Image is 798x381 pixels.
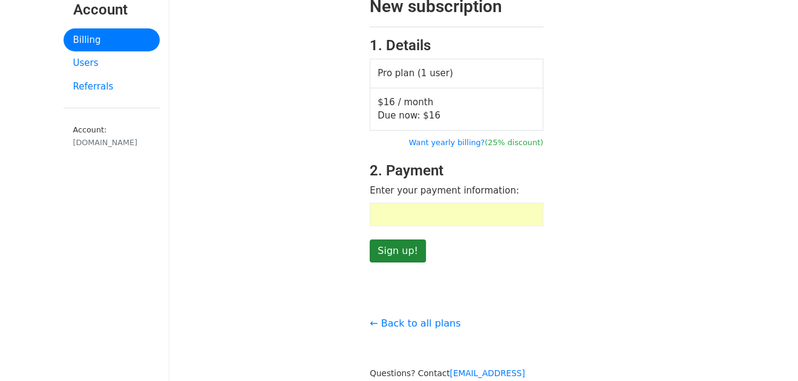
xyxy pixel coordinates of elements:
[409,138,543,147] a: Want yearly billing?(25% discount)
[73,137,150,148] div: [DOMAIN_NAME]
[370,184,519,198] label: Enter your payment information:
[370,88,543,130] td: $16 / month
[370,162,543,180] h3: 2. Payment
[370,317,460,329] a: ← Back to all plans
[370,37,543,54] h3: 1. Details
[376,209,537,220] iframe: To enrich screen reader interactions, please activate Accessibility in Grammarly extension settings
[378,110,440,121] span: Due now: $
[64,75,160,99] a: Referrals
[370,59,543,88] td: Pro plan (1 user)
[370,239,426,262] input: Sign up!
[485,138,543,147] span: (25% discount)
[429,110,440,121] span: 16
[64,28,160,52] a: Billing
[737,323,798,381] iframe: Chat Widget
[64,51,160,75] a: Users
[73,125,150,148] small: Account:
[73,1,150,19] h3: Account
